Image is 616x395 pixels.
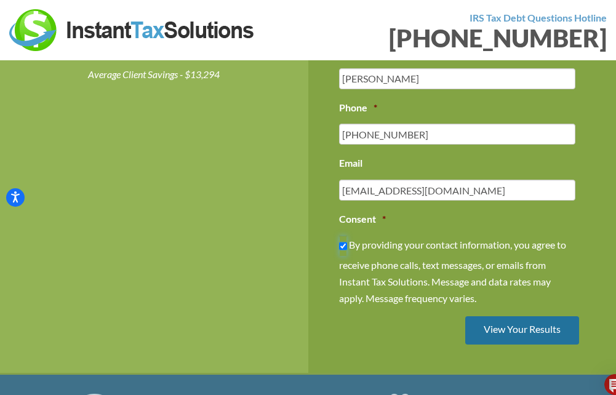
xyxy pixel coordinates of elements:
div: [PHONE_NUMBER] [318,26,607,50]
input: Your Phone Number * [339,124,576,145]
label: Consent [339,213,386,226]
input: Your Name * [339,68,576,89]
i: Average Client Savings - $13,294 [88,68,220,80]
label: Phone [339,102,377,114]
strong: IRS Tax Debt Questions Hotline [470,12,607,23]
img: Instant Tax Solutions Logo [9,9,255,51]
label: Email [339,157,362,170]
input: View Your Results [465,316,579,345]
a: Instant Tax Solutions Logo [9,23,255,34]
input: Your Email Address [339,180,576,201]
